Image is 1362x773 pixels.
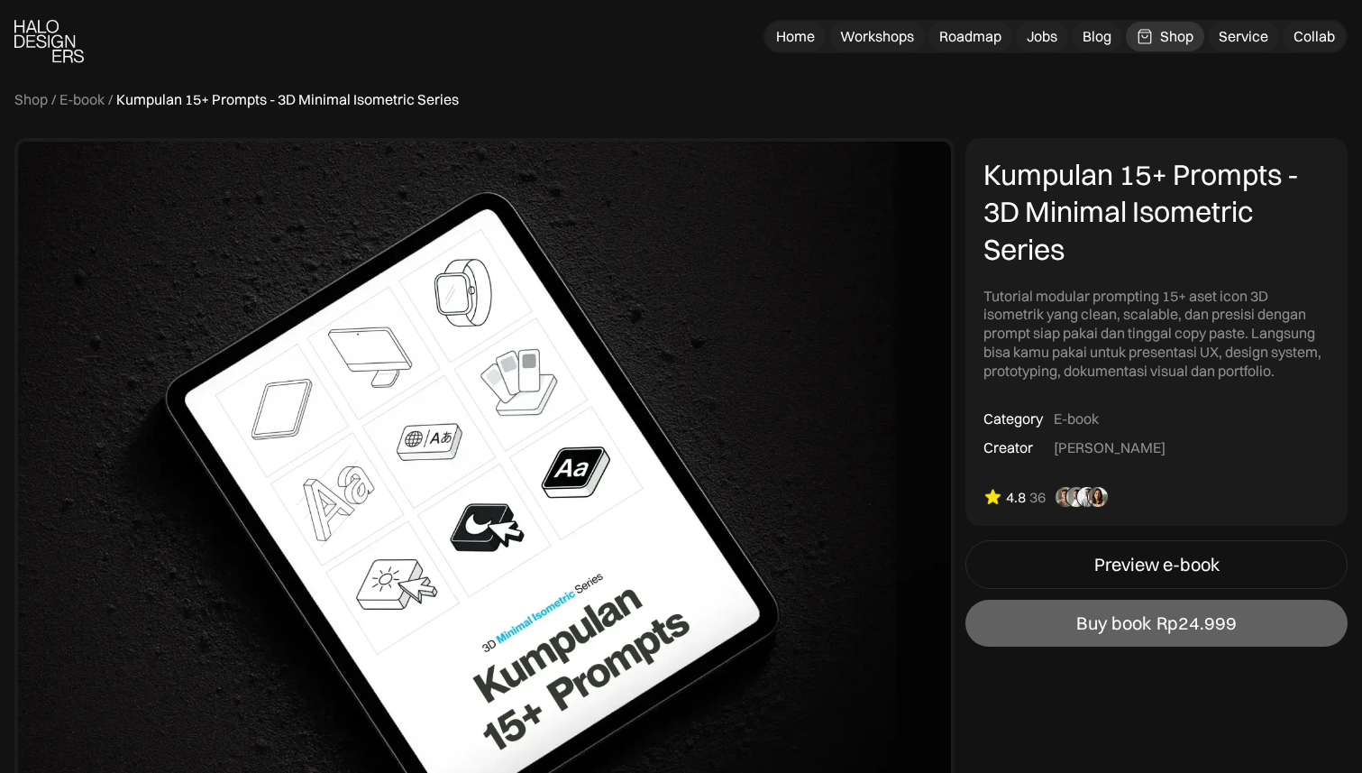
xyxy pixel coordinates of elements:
[108,90,113,109] div: /
[965,600,1348,647] a: Buy bookRp24.999
[928,22,1012,51] a: Roadmap
[1006,488,1026,507] div: 4.8
[1083,27,1111,46] div: Blog
[983,287,1330,381] div: Tutorial modular prompting 15+ aset icon 3D isometrik yang clean, scalable, dan presisi dengan pr...
[983,410,1043,428] div: Category
[965,540,1348,589] a: Preview e-book
[939,27,1001,46] div: Roadmap
[983,156,1330,269] div: Kumpulan 15+ Prompts - 3D Minimal Isometric Series
[1054,410,1099,428] div: E-book
[1160,27,1193,46] div: Shop
[1126,22,1204,51] a: Shop
[1208,22,1279,51] a: Service
[1072,22,1122,51] a: Blog
[1156,612,1237,634] div: Rp24.999
[1054,438,1165,457] div: [PERSON_NAME]
[829,22,925,51] a: Workshops
[1283,22,1346,51] a: Collab
[1076,612,1151,634] div: Buy book
[1016,22,1068,51] a: Jobs
[840,27,914,46] div: Workshops
[1219,27,1268,46] div: Service
[1029,488,1046,507] div: 36
[116,90,459,109] div: Kumpulan 15+ Prompts - 3D Minimal Isometric Series
[983,438,1033,457] div: Creator
[1094,554,1220,575] div: Preview e-book
[776,27,815,46] div: Home
[14,90,48,109] a: Shop
[51,90,56,109] div: /
[59,90,105,109] a: E-book
[1027,27,1057,46] div: Jobs
[1293,27,1335,46] div: Collab
[765,22,826,51] a: Home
